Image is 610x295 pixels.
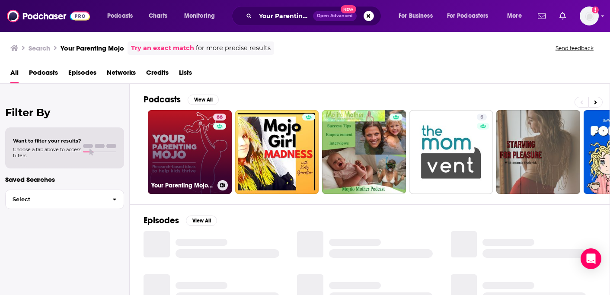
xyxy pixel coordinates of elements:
button: View All [186,216,217,226]
input: Search podcasts, credits, & more... [255,9,313,23]
button: Send feedback [553,44,596,52]
a: 5 [409,110,493,194]
button: Select [5,190,124,209]
span: Want to filter your results? [13,138,81,144]
a: Episodes [68,66,96,83]
button: open menu [178,9,226,23]
button: Open AdvancedNew [313,11,357,21]
span: For Business [399,10,433,22]
h2: Podcasts [144,94,181,105]
a: Lists [179,66,192,83]
a: EpisodesView All [144,215,217,226]
a: PodcastsView All [144,94,219,105]
button: Show profile menu [580,6,599,25]
h3: Your Parenting Mojo - Respectful, research-based parenting ideas to help kids thrive [151,182,214,189]
img: User Profile [580,6,599,25]
span: For Podcasters [447,10,489,22]
span: 66 [217,113,223,122]
a: 5 [477,114,487,121]
a: Networks [107,66,136,83]
span: Select [6,197,105,202]
a: Show notifications dropdown [556,9,569,23]
p: Saved Searches [5,175,124,184]
button: open menu [441,9,501,23]
span: Podcasts [107,10,133,22]
a: All [10,66,19,83]
span: Charts [149,10,167,22]
h2: Filter By [5,106,124,119]
span: Logged in as dkcmediatechnyc [580,6,599,25]
a: Credits [146,66,169,83]
div: Open Intercom Messenger [581,248,601,269]
a: Try an exact match [131,43,194,53]
img: Podchaser - Follow, Share and Rate Podcasts [7,8,90,24]
span: Open Advanced [317,14,353,18]
a: 66 [213,114,226,121]
div: Search podcasts, credits, & more... [240,6,390,26]
a: Podcasts [29,66,58,83]
a: 66Your Parenting Mojo - Respectful, research-based parenting ideas to help kids thrive [148,110,232,194]
a: Show notifications dropdown [534,9,549,23]
button: open menu [501,9,533,23]
span: for more precise results [196,43,271,53]
span: New [341,5,356,13]
svg: Add a profile image [592,6,599,13]
h3: Your Parenting Mojo [61,44,124,52]
button: open menu [393,9,444,23]
span: More [507,10,522,22]
h3: Search [29,44,50,52]
button: open menu [101,9,144,23]
span: 5 [480,113,483,122]
span: Monitoring [184,10,215,22]
span: Choose a tab above to access filters. [13,146,81,159]
a: Charts [143,9,172,23]
h2: Episodes [144,215,179,226]
button: View All [188,95,219,105]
